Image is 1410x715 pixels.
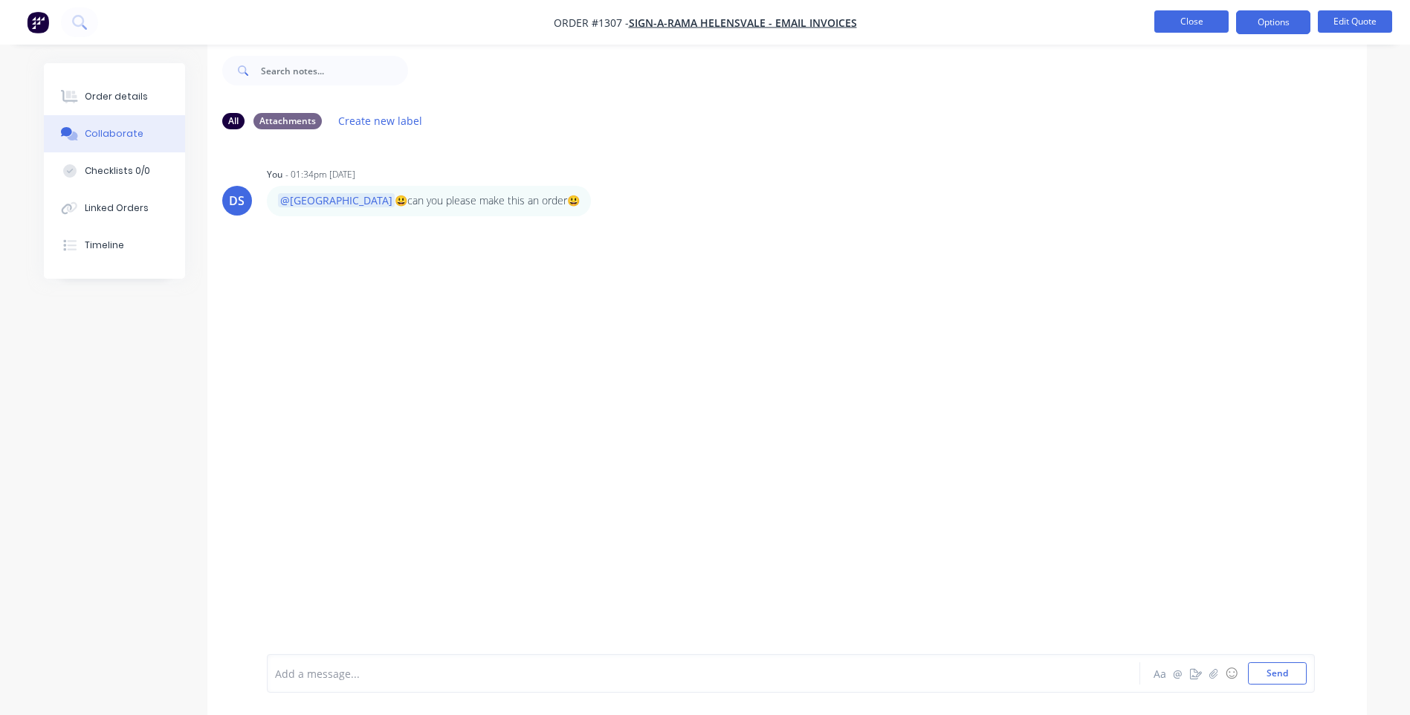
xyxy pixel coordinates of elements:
[278,193,580,208] p: 😃can you please make this an order😃
[85,127,143,140] div: Collaborate
[253,113,322,129] div: Attachments
[554,16,629,30] span: Order #1307 -
[629,16,857,30] a: Sign-A-Rama Helensvale - EMAIL INVOICES
[267,168,282,181] div: You
[1223,664,1241,682] button: ☺
[1318,10,1392,33] button: Edit Quote
[331,111,430,131] button: Create new label
[44,152,185,190] button: Checklists 0/0
[85,239,124,252] div: Timeline
[1169,664,1187,682] button: @
[85,164,150,178] div: Checklists 0/0
[1248,662,1307,685] button: Send
[44,227,185,264] button: Timeline
[85,201,149,215] div: Linked Orders
[261,56,408,85] input: Search notes...
[222,113,245,129] div: All
[44,190,185,227] button: Linked Orders
[285,168,355,181] div: - 01:34pm [DATE]
[27,11,49,33] img: Factory
[44,115,185,152] button: Collaborate
[44,78,185,115] button: Order details
[85,90,148,103] div: Order details
[1154,10,1229,33] button: Close
[1236,10,1310,34] button: Options
[229,192,245,210] div: DS
[1151,664,1169,682] button: Aa
[278,193,395,207] span: @[GEOGRAPHIC_DATA]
